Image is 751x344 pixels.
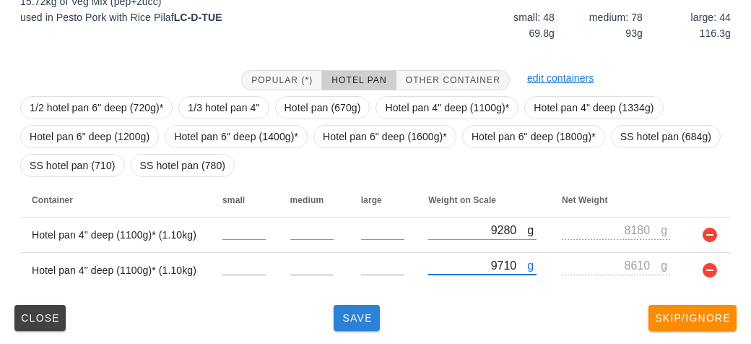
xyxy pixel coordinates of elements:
span: SS hotel pan (780) [140,155,226,176]
th: Container: Not sorted. Activate to sort ascending. [20,183,211,218]
button: Save [334,305,380,331]
span: Hotel pan (670g) [285,97,361,119]
div: g [527,220,537,239]
button: Popular (*) [241,70,322,90]
div: g [661,220,670,239]
th: Net Weight: Not sorted. Activate to sort ascending. [550,183,684,218]
span: Hotel pan 6" deep (1800g)* [472,126,596,147]
div: g [527,256,537,275]
span: Popular (*) [251,75,313,85]
span: Hotel pan 6" deep (1400g)* [174,126,298,147]
div: large: 44 116.3g [646,7,734,44]
div: medium: 78 93g [557,7,646,44]
span: medium [290,195,324,205]
div: small: 48 69.8g [469,7,557,44]
span: SS hotel pan (710) [30,155,116,176]
th: medium: Not sorted. Activate to sort ascending. [279,183,350,218]
span: Weight on Scale [428,195,496,205]
th: small: Not sorted. Activate to sort ascending. [211,183,278,218]
button: Skip/Ignore [648,305,737,331]
th: large: Not sorted. Activate to sort ascending. [350,183,417,218]
button: Hotel Pan [322,70,396,90]
th: Weight on Scale: Not sorted. Activate to sort ascending. [417,183,550,218]
div: g [661,256,670,275]
span: Hotel pan 4" deep (1334g) [534,97,654,119]
span: 1/2 hotel pan 6" deep (720g)* [30,97,163,119]
span: SS hotel pan (684g) [620,126,711,147]
span: large [361,195,382,205]
td: Hotel pan 4" deep (1100g)* (1.10kg) [20,253,211,288]
span: Skip/Ignore [654,312,731,324]
span: Hotel pan 6" deep (1600g)* [323,126,447,147]
button: Other Container [396,70,510,90]
span: Container [32,195,73,205]
span: Other Container [405,75,500,85]
span: Net Weight [562,195,607,205]
span: Hotel pan 4" deep (1100g)* [385,97,509,119]
a: edit containers [527,72,594,84]
th: Not sorted. Activate to sort ascending. [684,183,731,218]
span: 1/3 hotel pan 4" [188,97,259,119]
span: small [222,195,245,205]
button: Close [14,305,66,331]
strong: LC-D-TUE [174,12,222,23]
span: Save [339,312,374,324]
td: Hotel pan 4" deep (1100g)* (1.10kg) [20,218,211,253]
span: Hotel pan 6" deep (1200g) [30,126,149,147]
span: Close [20,312,60,324]
span: Hotel Pan [331,75,386,85]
